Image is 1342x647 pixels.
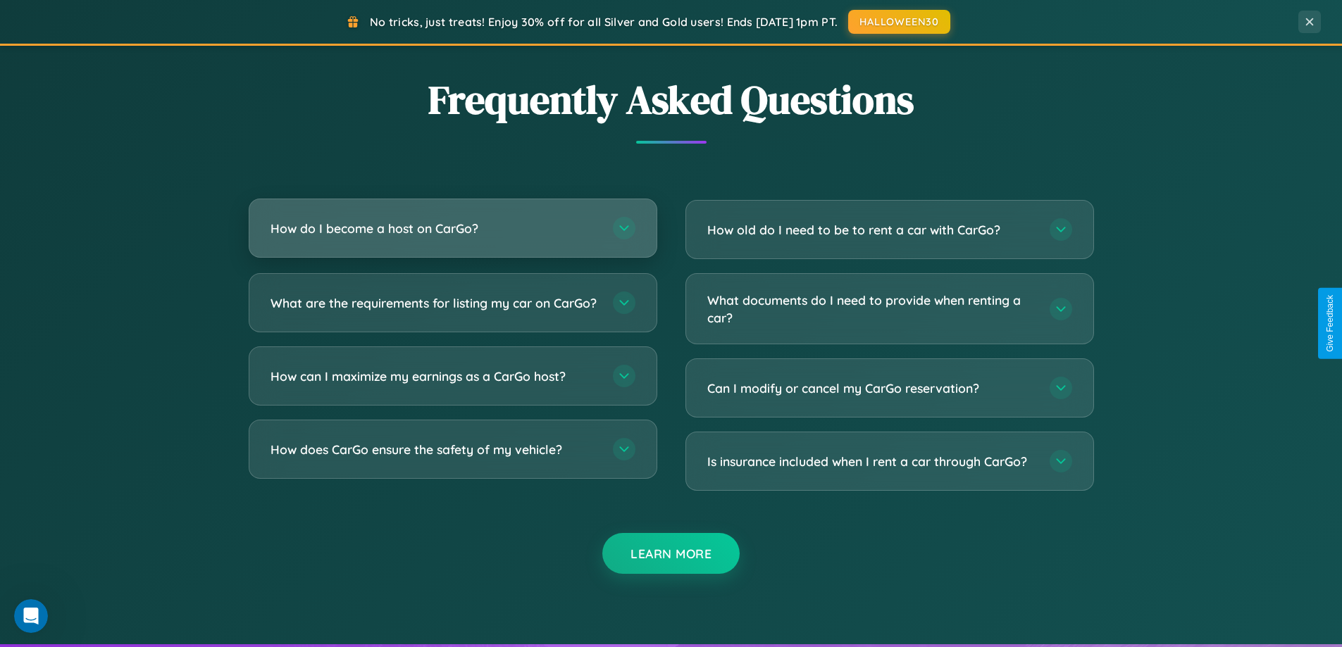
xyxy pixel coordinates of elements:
button: HALLOWEEN30 [848,10,950,34]
h3: Can I modify or cancel my CarGo reservation? [707,379,1036,397]
h3: How old do I need to be to rent a car with CarGo? [707,221,1036,239]
h3: What are the requirements for listing my car on CarGo? [271,294,599,312]
h3: How does CarGo ensure the safety of my vehicle? [271,441,599,458]
h3: How do I become a host on CarGo? [271,220,599,237]
span: No tricks, just treats! Enjoy 30% off for all Silver and Gold users! Ends [DATE] 1pm PT. [370,15,838,29]
h3: What documents do I need to provide when renting a car? [707,291,1036,326]
h2: Frequently Asked Questions [249,73,1094,127]
div: Give Feedback [1325,295,1335,352]
iframe: Intercom live chat [14,599,48,633]
h3: How can I maximize my earnings as a CarGo host? [271,368,599,385]
h3: Is insurance included when I rent a car through CarGo? [707,453,1036,470]
button: Learn More [602,533,740,574]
